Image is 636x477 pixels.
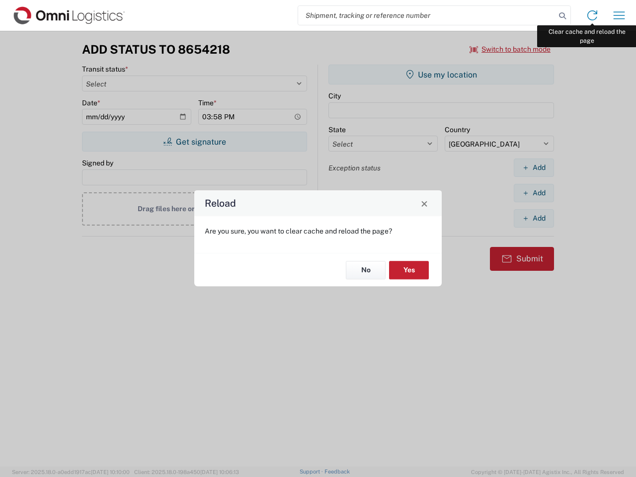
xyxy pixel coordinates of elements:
p: Are you sure, you want to clear cache and reload the page? [205,227,431,236]
button: No [346,261,386,279]
h4: Reload [205,196,236,211]
button: Yes [389,261,429,279]
input: Shipment, tracking or reference number [298,6,556,25]
button: Close [417,196,431,210]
